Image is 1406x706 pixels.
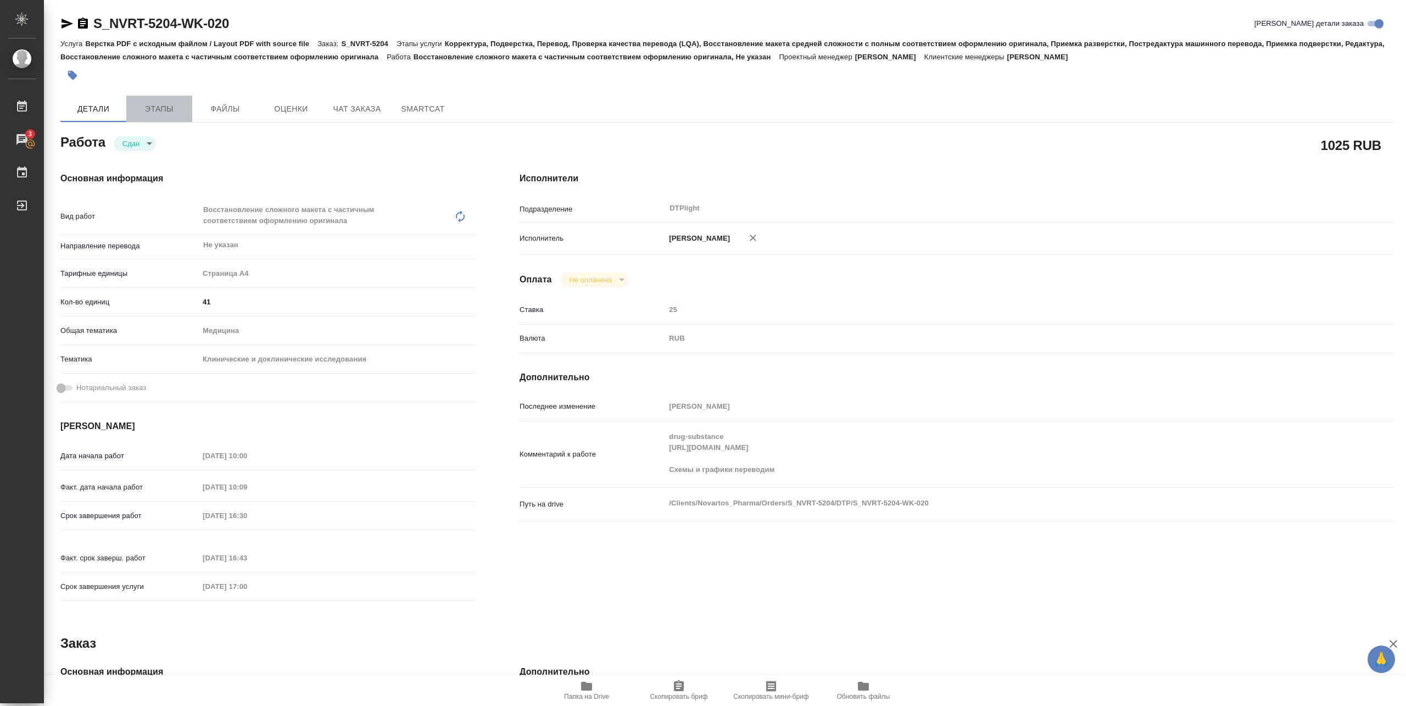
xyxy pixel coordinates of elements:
button: Скопировать ссылку [76,17,90,30]
p: Срок завершения работ [60,510,199,521]
input: Пустое поле [665,398,1321,414]
p: Корректура, Подверстка, Перевод, Проверка качества перевода (LQA), Восстановление макета средней ... [60,40,1385,61]
h4: Основная информация [60,665,476,679]
p: Путь на drive [520,499,665,510]
textarea: drug-substance [URL][DOMAIN_NAME] Схемы и графики переводим [665,427,1321,479]
span: Чат заказа [331,102,383,116]
span: Файлы [199,102,252,116]
span: Этапы [133,102,186,116]
p: Направление перевода [60,241,199,252]
textarea: /Clients/Novartos_Pharma/Orders/S_NVRT-5204/DTP/S_NVRT-5204-WK-020 [665,494,1321,513]
span: SmartCat [397,102,449,116]
div: Клинические и доклинические исследования [199,350,476,369]
p: S_NVRT-5204 [342,40,397,48]
h4: Дополнительно [520,665,1394,679]
p: Работа [387,53,414,61]
span: Нотариальный заказ [76,382,146,393]
button: Скопировать ссылку для ЯМессенджера [60,17,74,30]
p: Верстка PDF с исходным файлом / Layout PDF with source file [85,40,317,48]
h2: Работа [60,131,105,151]
h2: Заказ [60,635,96,652]
h4: Оплата [520,273,552,286]
button: Папка на Drive [540,675,633,706]
p: Этапы услуги [397,40,445,48]
p: Кол-во единиц [60,297,199,308]
p: [PERSON_NAME] [1007,53,1076,61]
input: Пустое поле [665,302,1321,318]
span: Обновить файлы [837,693,890,701]
button: Удалить исполнителя [741,226,765,250]
p: Срок завершения услуги [60,581,199,592]
a: 3 [3,126,41,153]
p: Факт. срок заверш. работ [60,553,199,564]
p: Последнее изменение [520,401,665,412]
h4: Основная информация [60,172,476,185]
p: Комментарий к работе [520,449,665,460]
h2: 1025 RUB [1321,136,1381,154]
p: Вид работ [60,211,199,222]
input: Пустое поле [199,448,295,464]
input: Пустое поле [199,479,295,495]
span: Детали [67,102,120,116]
p: Дата начала работ [60,451,199,462]
span: Оценки [265,102,317,116]
p: Тарифные единицы [60,268,199,279]
input: Пустое поле [199,550,295,566]
a: S_NVRT-5204-WK-020 [93,16,229,31]
div: Сдан [114,136,156,151]
button: Сдан [119,139,143,148]
span: 🙏 [1372,648,1391,671]
button: Скопировать бриф [633,675,725,706]
input: Пустое поле [199,508,295,524]
p: Клиентские менеджеры [924,53,1007,61]
p: Ставка [520,304,665,315]
button: Скопировать мини-бриф [725,675,817,706]
p: Факт. дата начала работ [60,482,199,493]
div: Страница А4 [199,264,476,283]
p: Тематика [60,354,199,365]
p: Восстановление сложного макета с частичным соответствием оформлению оригинала, Не указан [414,53,779,61]
p: Подразделение [520,204,665,215]
p: [PERSON_NAME] [665,233,730,244]
span: Скопировать бриф [650,693,707,701]
p: [PERSON_NAME] [855,53,924,61]
p: Проектный менеджер [779,53,855,61]
p: Заказ: [317,40,341,48]
h4: Исполнители [520,172,1394,185]
h4: Дополнительно [520,371,1394,384]
input: Пустое поле [199,579,295,594]
p: Исполнитель [520,233,665,244]
button: 🙏 [1368,646,1395,673]
button: Добавить тэг [60,63,85,87]
p: Валюта [520,333,665,344]
span: Папка на Drive [564,693,609,701]
div: Медицина [199,321,476,340]
div: Сдан [561,273,628,287]
p: Общая тематика [60,325,199,336]
button: Не оплачена [566,275,615,285]
span: 3 [21,129,38,140]
span: [PERSON_NAME] детали заказа [1254,18,1364,29]
input: ✎ Введи что-нибудь [199,294,476,310]
div: RUB [665,329,1321,348]
p: Услуга [60,40,85,48]
h4: [PERSON_NAME] [60,420,476,433]
span: Скопировать мини-бриф [733,693,808,701]
button: Обновить файлы [817,675,910,706]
